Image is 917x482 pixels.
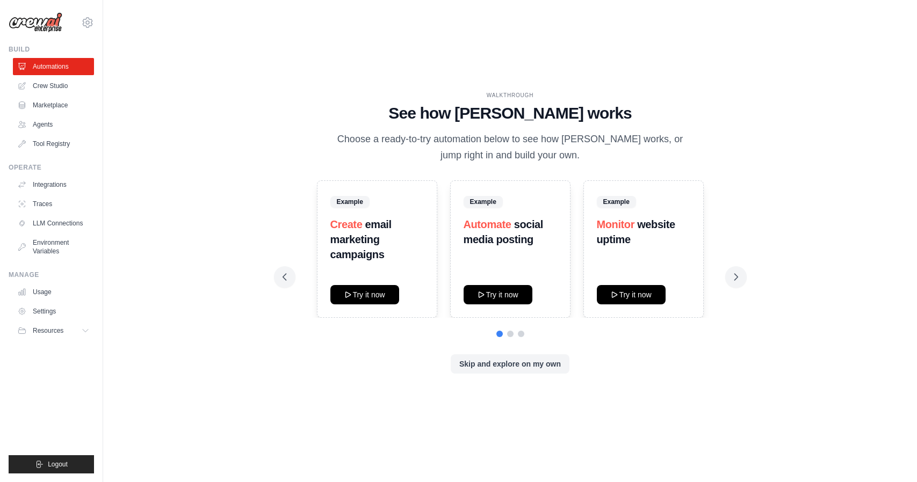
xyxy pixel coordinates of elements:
button: Try it now [330,285,399,304]
a: Agents [13,116,94,133]
div: Manage [9,271,94,279]
a: Integrations [13,176,94,193]
div: WALKTHROUGH [283,91,738,99]
iframe: Chat Widget [863,430,917,482]
span: Example [597,196,636,208]
a: Tool Registry [13,135,94,152]
span: Example [330,196,370,208]
span: Automate [464,218,511,230]
strong: email marketing campaigns [330,218,392,260]
p: Choose a ready-to-try automation below to see how [PERSON_NAME] works, or jump right in and build... [330,132,691,163]
span: Logout [48,460,68,469]
a: Automations [13,58,94,75]
a: Traces [13,195,94,213]
button: Skip and explore on my own [451,354,569,374]
div: Build [9,45,94,54]
button: Try it now [597,285,666,304]
h1: See how [PERSON_NAME] works [283,104,738,123]
a: Usage [13,283,94,301]
span: Example [464,196,503,208]
div: Operate [9,163,94,172]
span: Monitor [597,218,635,230]
a: Settings [13,303,94,320]
button: Logout [9,455,94,473]
button: Resources [13,322,94,339]
a: Environment Variables [13,234,94,260]
button: Try it now [464,285,532,304]
a: LLM Connections [13,215,94,232]
img: Logo [9,12,62,33]
a: Marketplace [13,97,94,114]
span: Resources [33,326,63,335]
a: Crew Studio [13,77,94,94]
span: Create [330,218,363,230]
